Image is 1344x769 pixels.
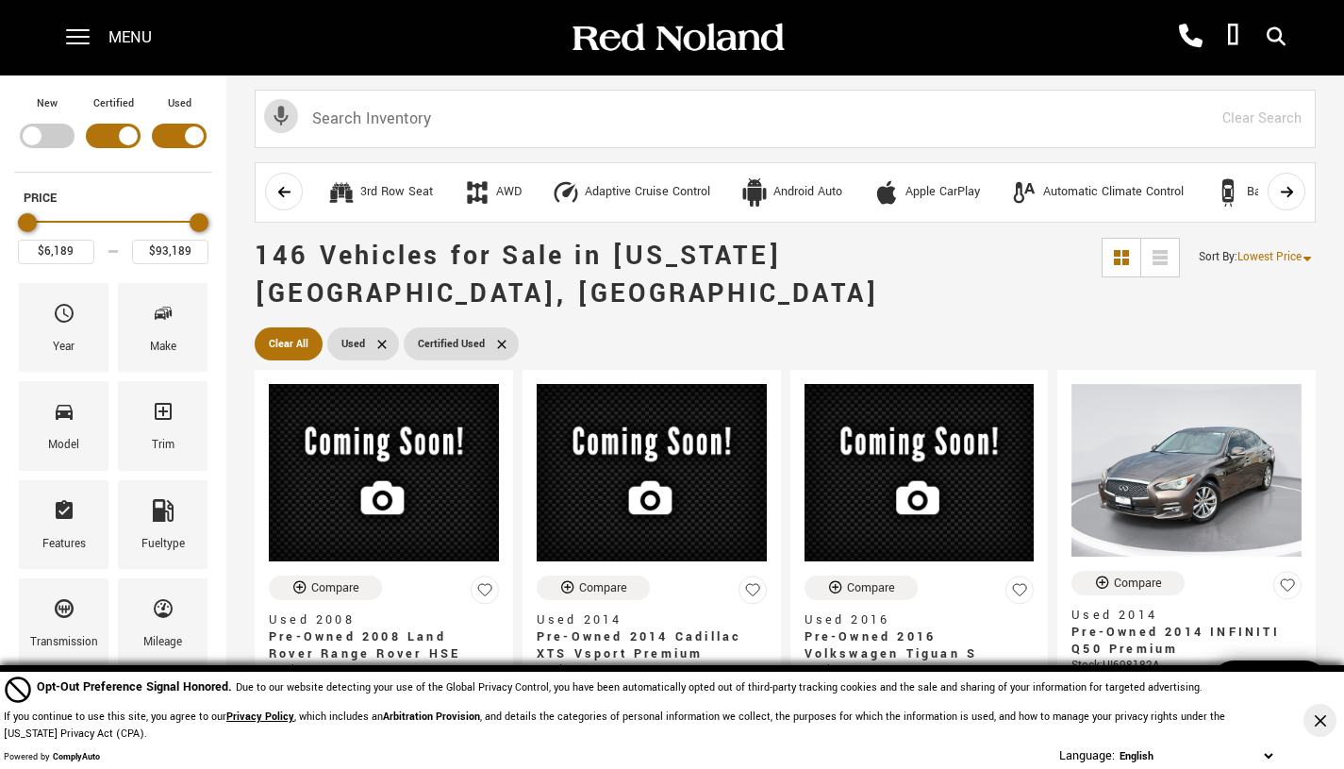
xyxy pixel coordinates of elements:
[1071,607,1302,658] a: Used 2014Pre-Owned 2014 INFINITI Q50 Premium
[37,94,58,113] label: New
[311,579,359,596] div: Compare
[269,628,485,662] span: Pre-Owned 2008 Land Rover Range Rover HSE
[805,611,1020,628] span: Used 2016
[805,384,1035,561] img: 2016 Volkswagen Tiguan S
[53,337,75,358] div: Year
[1071,607,1287,624] span: Used 2014
[269,576,382,600] button: Compare Vehicle
[1268,173,1305,210] button: scroll right
[537,662,767,679] div: Stock : UC197869A
[872,178,901,207] div: Apple CarPlay
[585,184,710,201] div: Adaptive Cruise Control
[1115,747,1277,765] select: Language Select
[463,178,491,207] div: AWD
[18,240,94,264] input: Minimum
[226,710,294,724] u: Privacy Policy
[1273,571,1302,608] button: Save Vehicle
[552,178,580,207] div: Adaptive Cruise Control
[168,94,191,113] label: Used
[537,611,753,628] span: Used 2014
[805,611,1035,662] a: Used 2016Pre-Owned 2016 Volkswagen Tiguan S
[418,332,485,356] span: Certified Used
[265,173,303,210] button: scroll left
[53,395,75,435] span: Model
[1237,249,1302,265] span: Lowest Price
[537,628,753,662] span: Pre-Owned 2014 Cadillac XTS Vsport Premium
[53,751,100,763] a: ComplyAuto
[1203,173,1342,212] button: Backup CameraBackup Camera
[152,593,174,632] span: Mileage
[738,576,767,612] button: Save Vehicle
[541,173,721,212] button: Adaptive Cruise ControlAdaptive Cruise Control
[18,213,37,232] div: Minimum Price
[150,337,176,358] div: Make
[152,494,174,534] span: Fueltype
[4,752,100,763] div: Powered by
[1199,249,1237,265] span: Sort By :
[19,578,108,667] div: TransmissionTransmission
[42,534,86,555] div: Features
[1071,624,1287,658] span: Pre-Owned 2014 INFINITI Q50 Premium
[1005,576,1034,612] button: Save Vehicle
[143,632,182,653] div: Mileage
[496,184,522,201] div: AWD
[1043,184,1184,201] div: Automatic Climate Control
[1071,658,1302,675] div: Stock : UI698182A
[269,332,308,356] span: Clear All
[269,384,499,561] img: 2008 Land Rover Range Rover HSE
[19,283,108,372] div: YearYear
[730,173,853,212] button: Android AutoAndroid Auto
[53,297,75,337] span: Year
[317,173,443,212] button: 3rd Row Seat3rd Row Seat
[1071,571,1185,595] button: Compare Vehicle
[152,435,174,456] div: Trim
[579,579,627,596] div: Compare
[1010,178,1038,207] div: Automatic Climate Control
[341,332,365,356] span: Used
[537,576,650,600] button: Compare Vehicle
[537,384,767,561] img: 2014 Cadillac XTS Vsport Premium
[18,207,208,264] div: Price
[453,173,532,212] button: AWDAWD
[805,628,1020,662] span: Pre-Owned 2016 Volkswagen Tiguan S
[1247,184,1332,201] div: Backup Camera
[862,173,990,212] button: Apple CarPlayApple CarPlay
[264,99,298,133] svg: Click to toggle on voice search
[269,611,499,662] a: Used 2008Pre-Owned 2008 Land Rover Range Rover HSE
[4,710,1225,741] p: If you continue to use this site, you agree to our , which includes an , and details the categori...
[805,662,1035,679] div: Stock : UL607548A
[471,576,499,612] button: Save Vehicle
[1209,660,1330,712] a: Live Chat
[152,297,174,337] span: Make
[19,381,108,470] div: ModelModel
[14,94,212,172] div: Filter by Vehicle Type
[269,662,499,679] div: Stock : UC274392A
[1303,704,1336,737] button: Close Button
[805,576,918,600] button: Compare Vehicle
[141,534,185,555] div: Fueltype
[773,184,842,201] div: Android Auto
[48,435,79,456] div: Model
[905,184,980,201] div: Apple CarPlay
[1000,173,1194,212] button: Automatic Climate ControlAutomatic Climate Control
[1059,749,1115,762] div: Language:
[1071,384,1302,557] img: 2014 INFINITI Q50 Premium
[269,611,485,628] span: Used 2008
[132,240,208,264] input: Maximum
[118,578,207,667] div: MileageMileage
[360,184,433,201] div: 3rd Row Seat
[847,579,895,596] div: Compare
[190,213,208,232] div: Maximum Price
[19,480,108,569] div: FeaturesFeatures
[152,395,174,435] span: Trim
[53,494,75,534] span: Features
[740,178,769,207] div: Android Auto
[255,238,879,312] span: 146 Vehicles for Sale in [US_STATE][GEOGRAPHIC_DATA], [GEOGRAPHIC_DATA]
[383,710,480,724] strong: Arbitration Provision
[1114,575,1162,592] div: Compare
[24,190,203,207] h5: Price
[327,178,356,207] div: 3rd Row Seat
[37,677,1203,697] div: Due to our website detecting your use of the Global Privacy Control, you have been automatically ...
[569,22,786,55] img: Red Noland Auto Group
[53,593,75,632] span: Transmission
